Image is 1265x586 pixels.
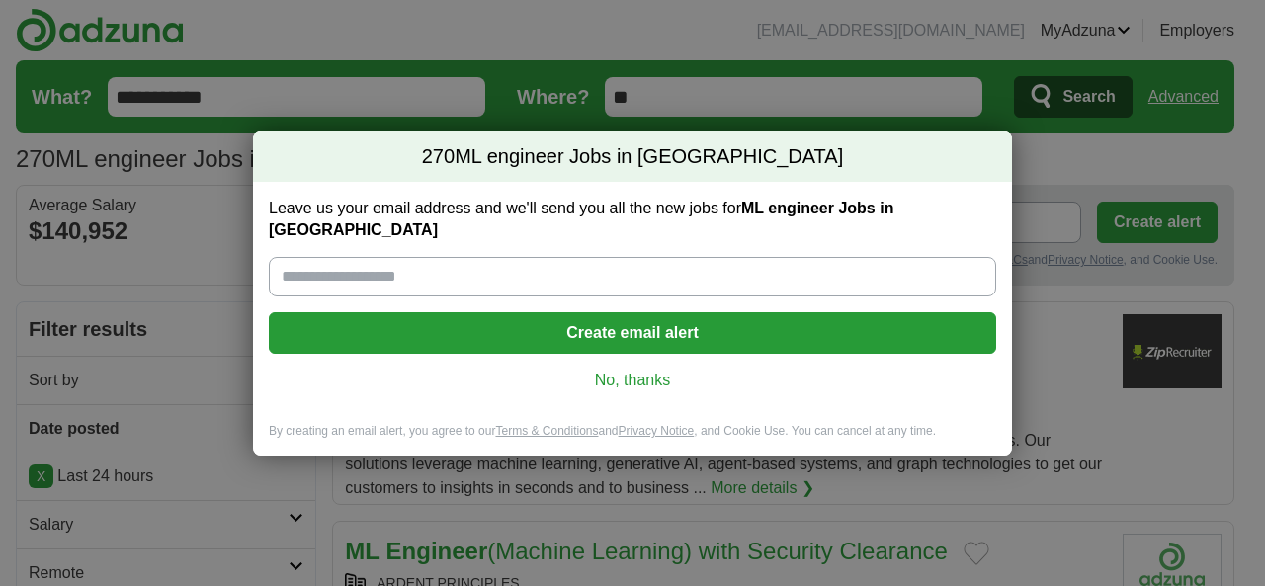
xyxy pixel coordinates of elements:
[422,143,455,171] span: 270
[269,198,996,241] label: Leave us your email address and we'll send you all the new jobs for
[253,131,1012,183] h2: ML engineer Jobs in [GEOGRAPHIC_DATA]
[253,423,1012,456] div: By creating an email alert, you agree to our and , and Cookie Use. You can cancel at any time.
[495,424,598,438] a: Terms & Conditions
[269,312,996,354] button: Create email alert
[285,370,980,391] a: No, thanks
[619,424,695,438] a: Privacy Notice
